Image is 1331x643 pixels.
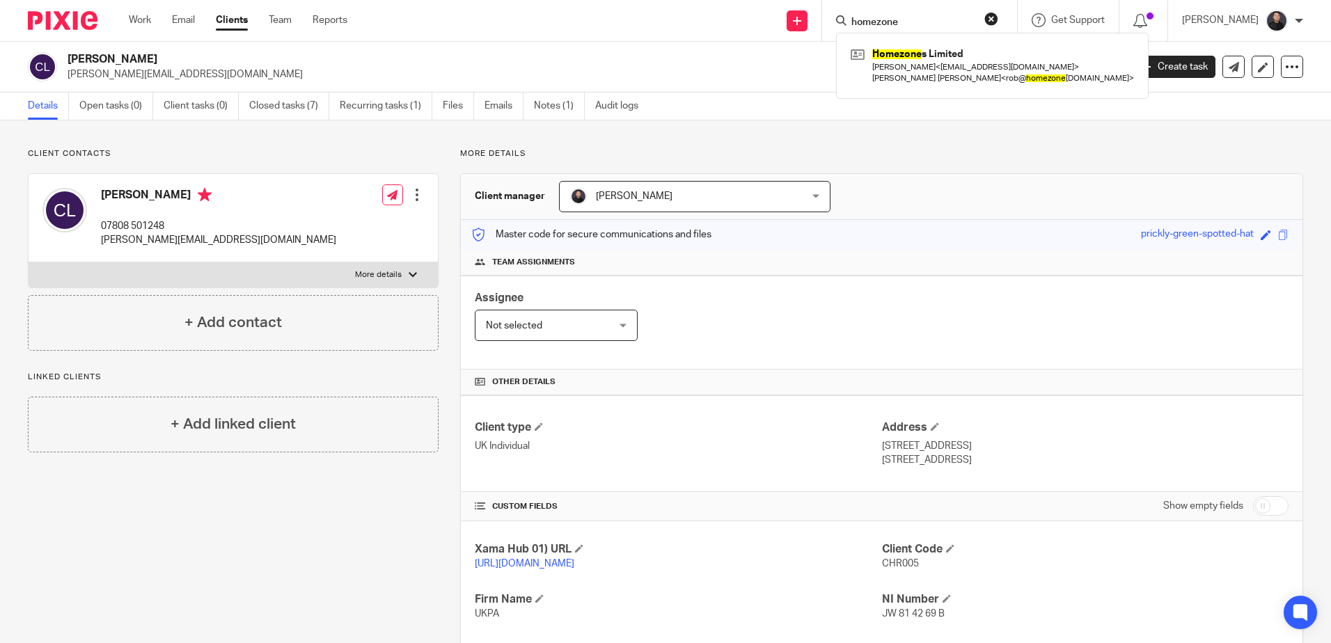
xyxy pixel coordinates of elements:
[164,93,239,120] a: Client tasks (0)
[101,219,336,233] p: 07808 501248
[340,93,432,120] a: Recurring tasks (1)
[68,68,1114,81] p: [PERSON_NAME][EMAIL_ADDRESS][DOMAIN_NAME]
[596,191,672,201] span: [PERSON_NAME]
[28,93,69,120] a: Details
[28,52,57,81] img: svg%3E
[882,420,1289,435] h4: Address
[198,188,212,202] i: Primary
[42,188,87,232] img: svg%3E
[269,13,292,27] a: Team
[882,453,1289,467] p: [STREET_ADDRESS]
[28,11,97,30] img: Pixie
[1182,13,1259,27] p: [PERSON_NAME]
[79,93,153,120] a: Open tasks (0)
[443,93,474,120] a: Files
[68,52,904,67] h2: [PERSON_NAME]
[475,559,574,569] a: [URL][DOMAIN_NAME]
[475,501,881,512] h4: CUSTOM FIELDS
[475,420,881,435] h4: Client type
[570,188,587,205] img: My%20Photo.jpg
[475,542,881,557] h4: Xama Hub 01) URL
[101,233,336,247] p: [PERSON_NAME][EMAIL_ADDRESS][DOMAIN_NAME]
[475,609,499,619] span: UKPA
[471,228,711,241] p: Master code for secure communications and files
[486,321,542,331] span: Not selected
[475,592,881,607] h4: Firm Name
[1135,56,1215,78] a: Create task
[475,439,881,453] p: UK Individual
[1141,227,1254,243] div: prickly-green-spotted-hat
[1266,10,1288,32] img: My%20Photo.jpg
[184,312,282,333] h4: + Add contact
[485,93,523,120] a: Emails
[492,257,575,268] span: Team assignments
[882,542,1289,557] h4: Client Code
[216,13,248,27] a: Clients
[882,592,1289,607] h4: NI Number
[313,13,347,27] a: Reports
[534,93,585,120] a: Notes (1)
[1051,15,1105,25] span: Get Support
[249,93,329,120] a: Closed tasks (7)
[850,17,975,29] input: Search
[984,12,998,26] button: Clear
[882,439,1289,453] p: [STREET_ADDRESS]
[882,609,945,619] span: JW 81 42 69 B
[460,148,1303,159] p: More details
[1163,499,1243,513] label: Show empty fields
[171,413,296,435] h4: + Add linked client
[475,292,523,303] span: Assignee
[355,269,402,280] p: More details
[129,13,151,27] a: Work
[28,148,439,159] p: Client contacts
[882,559,919,569] span: CHR005
[101,188,336,205] h4: [PERSON_NAME]
[595,93,649,120] a: Audit logs
[492,376,556,388] span: Other details
[172,13,195,27] a: Email
[28,372,439,383] p: Linked clients
[475,189,545,203] h3: Client manager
